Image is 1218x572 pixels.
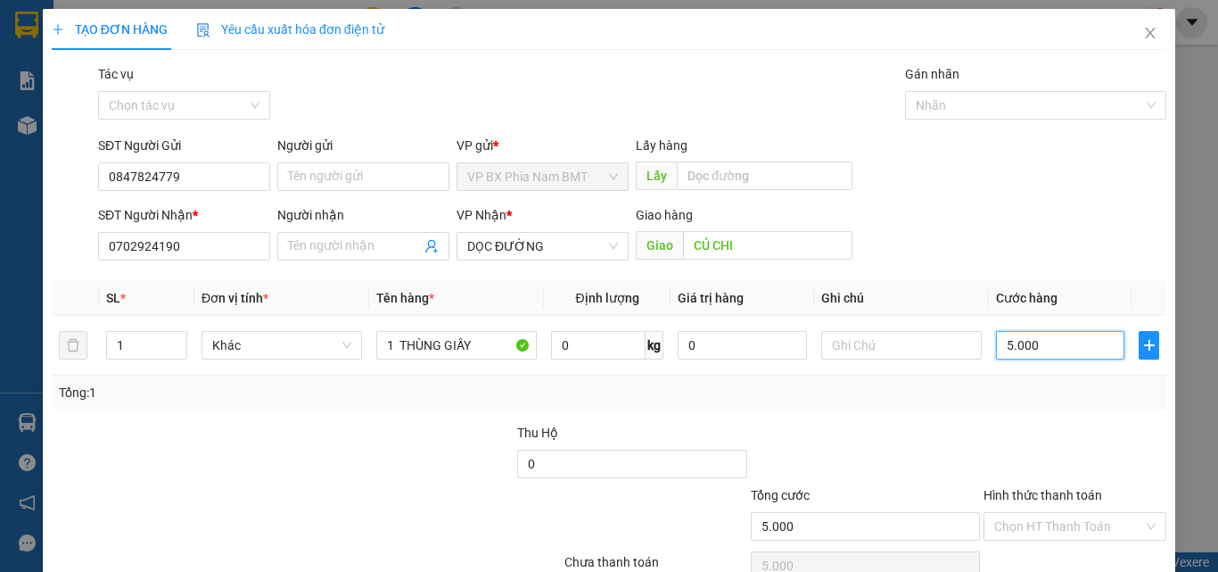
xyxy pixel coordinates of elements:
input: Dọc đường [677,162,852,190]
span: Đơn vị tính [202,291,268,305]
div: Người nhận [277,205,449,225]
label: Tác vụ [98,67,134,81]
span: plus [52,23,64,36]
span: kg [646,331,663,360]
input: 0 [678,331,806,360]
th: Ghi chú [814,281,989,316]
input: Ghi Chú [821,331,982,360]
span: Lấy [636,162,677,190]
div: SĐT Người Nhận [98,205,270,225]
span: Giao hàng [636,208,693,222]
span: Tên hàng [376,291,434,305]
span: Yêu cầu xuất hóa đơn điện tử [196,22,384,37]
span: close [1143,26,1157,40]
span: VP Nhận [457,208,506,222]
span: Lấy hàng [636,138,687,153]
span: Cước hàng [996,291,1058,305]
div: Tổng: 1 [59,383,472,402]
span: Khác [212,332,351,359]
span: DỌC ĐƯỜNG [467,233,618,260]
button: delete [59,331,87,360]
button: plus [1139,331,1159,360]
span: TẠO ĐƠN HÀNG [52,22,168,37]
span: Giao [636,231,683,260]
button: Close [1125,9,1175,59]
input: VD: Bàn, Ghế [376,331,537,360]
label: Gán nhãn [905,67,959,81]
span: Tổng cước [751,488,810,502]
span: plus [1140,338,1158,352]
label: Hình thức thanh toán [983,488,1102,502]
span: SL [106,291,120,305]
span: user-add [424,239,439,253]
div: Người gửi [277,136,449,155]
div: VP gửi [457,136,629,155]
span: Thu Hộ [517,426,558,440]
span: Giá trị hàng [678,291,744,305]
div: SĐT Người Gửi [98,136,270,155]
img: icon [196,23,210,37]
span: Định lượng [575,291,638,305]
input: Dọc đường [683,231,852,260]
span: VP BX Phía Nam BMT [467,163,618,190]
